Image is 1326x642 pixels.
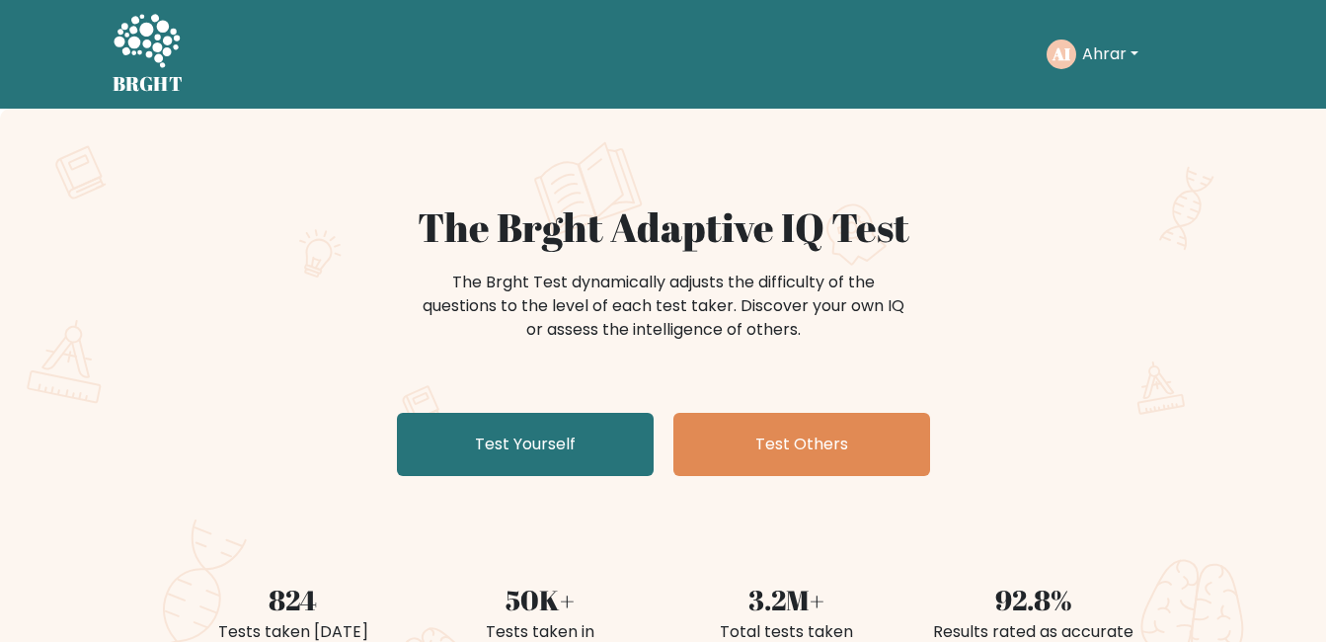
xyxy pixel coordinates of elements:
[673,413,930,476] a: Test Others
[675,579,898,620] div: 3.2M+
[397,413,654,476] a: Test Yourself
[417,271,910,342] div: The Brght Test dynamically adjusts the difficulty of the questions to the level of each test take...
[182,203,1145,251] h1: The Brght Adaptive IQ Test
[922,579,1145,620] div: 92.8%
[429,579,652,620] div: 50K+
[1052,42,1070,65] text: AI
[113,8,184,101] a: BRGHT
[113,72,184,96] h5: BRGHT
[1076,41,1144,67] button: Ahrar
[182,579,405,620] div: 824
